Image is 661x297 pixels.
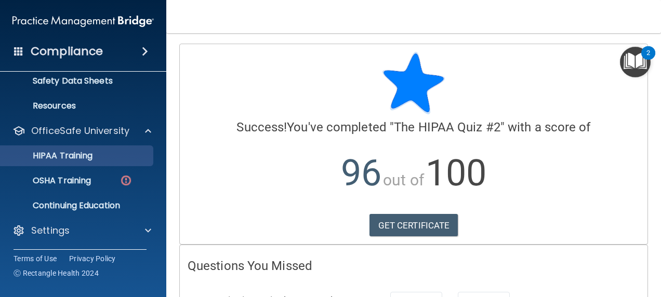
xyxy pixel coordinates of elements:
[31,224,70,237] p: Settings
[188,259,640,273] h4: Questions You Missed
[369,214,458,237] a: GET CERTIFICATE
[7,200,149,211] p: Continuing Education
[12,11,154,32] img: PMB logo
[620,47,651,77] button: Open Resource Center, 2 new notifications
[236,120,287,134] span: Success!
[31,125,129,137] p: OfficeSafe University
[31,44,103,59] h4: Compliance
[426,152,486,194] span: 100
[12,224,151,237] a: Settings
[69,253,116,264] a: Privacy Policy
[646,53,650,66] div: 2
[7,101,149,111] p: Resources
[394,120,500,134] span: The HIPAA Quiz #2
[7,176,91,186] p: OSHA Training
[188,120,640,134] h4: You've completed " " with a score of
[14,253,57,264] a: Terms of Use
[341,152,381,194] span: 96
[120,174,133,187] img: danger-circle.6113f641.png
[383,171,424,189] span: out of
[382,52,445,114] img: blue-star-rounded.9d042014.png
[14,268,99,278] span: Ⓒ Rectangle Health 2024
[12,125,151,137] a: OfficeSafe University
[7,76,149,86] p: Safety Data Sheets
[7,151,92,161] p: HIPAA Training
